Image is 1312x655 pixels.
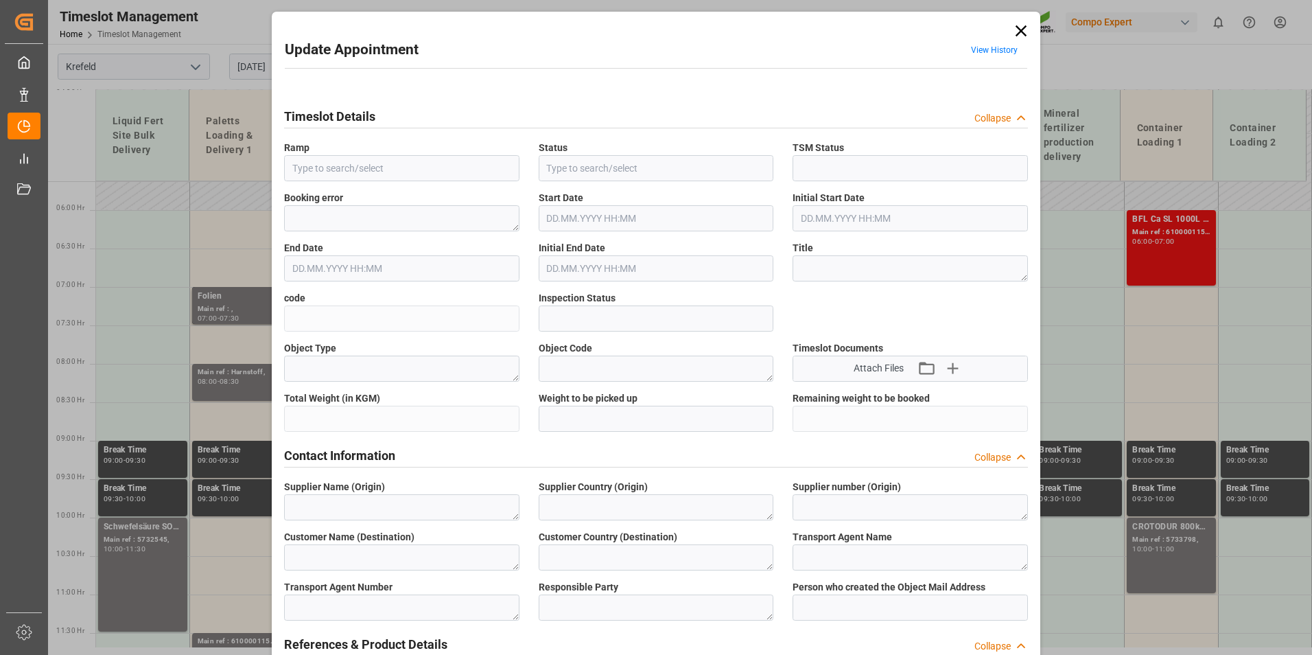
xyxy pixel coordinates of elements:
input: Type to search/select [539,155,774,181]
span: Weight to be picked up [539,391,637,406]
div: Collapse [974,111,1011,126]
div: Collapse [974,450,1011,465]
span: Transport Agent Number [284,580,393,595]
span: Inspection Status [539,291,616,306]
span: Start Date [539,191,583,205]
span: Remaining weight to be booked [793,391,930,406]
span: Responsible Party [539,580,618,595]
span: Customer Name (Destination) [284,530,414,544]
input: DD.MM.YYYY HH:MM [284,255,519,281]
span: Object Code [539,341,592,356]
span: Timeslot Documents [793,341,883,356]
h2: Timeslot Details [284,107,375,126]
span: Total Weight (in KGM) [284,391,380,406]
span: TSM Status [793,141,844,155]
span: End Date [284,241,323,255]
input: DD.MM.YYYY HH:MM [793,205,1028,231]
h2: Contact Information [284,446,395,465]
a: View History [971,45,1018,55]
span: Supplier Name (Origin) [284,480,385,494]
span: Person who created the Object Mail Address [793,580,985,595]
span: Initial End Date [539,241,605,255]
input: Type to search/select [284,155,519,181]
div: Collapse [974,639,1011,654]
span: Attach Files [854,361,904,376]
span: Object Type [284,341,336,356]
span: Title [793,241,813,255]
span: Customer Country (Destination) [539,530,677,544]
input: DD.MM.YYYY HH:MM [539,255,774,281]
span: Ramp [284,141,309,155]
span: Transport Agent Name [793,530,892,544]
h2: Update Appointment [285,39,419,61]
span: Supplier number (Origin) [793,480,901,494]
input: DD.MM.YYYY HH:MM [539,205,774,231]
span: Supplier Country (Origin) [539,480,648,494]
span: Booking error [284,191,343,205]
span: code [284,291,305,306]
span: Initial Start Date [793,191,865,205]
span: Status [539,141,567,155]
h2: References & Product Details [284,635,447,654]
